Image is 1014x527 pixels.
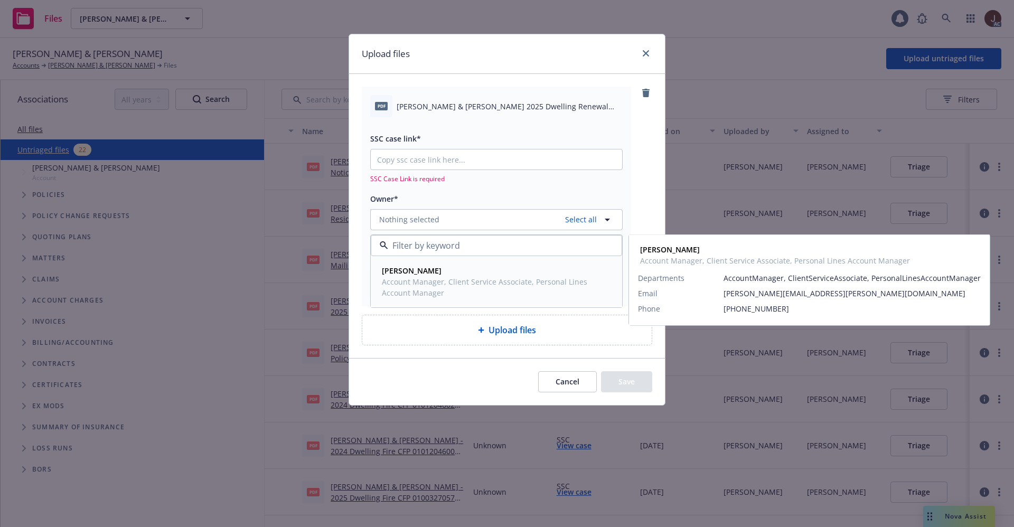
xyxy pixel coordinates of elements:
[640,255,910,266] span: Account Manager, Client Service Associate, Personal Lines Account Manager
[724,303,981,314] span: [PHONE_NUMBER]
[640,87,652,99] a: remove
[362,315,652,345] div: Upload files
[371,149,622,170] input: Copy ssc case link here...
[370,134,421,144] span: SSC case link*
[382,266,442,276] strong: [PERSON_NAME]
[362,47,410,61] h1: Upload files
[561,214,597,225] a: Select all
[724,288,981,299] span: [PERSON_NAME][EMAIL_ADDRESS][PERSON_NAME][DOMAIN_NAME]
[382,276,609,298] span: Account Manager, Client Service Associate, Personal Lines Account Manager
[370,174,623,183] span: SSC Case Link is required
[370,194,398,204] span: Owner*
[638,272,684,284] span: Departments
[375,102,388,110] span: pdf
[638,303,660,314] span: Phone
[640,47,652,60] a: close
[489,324,536,336] span: Upload files
[379,214,439,225] span: Nothing selected
[724,272,981,284] span: AccountManager, ClientServiceAssociate, PersonalLinesAccountManager
[538,371,597,392] button: Cancel
[640,244,700,255] strong: [PERSON_NAME]
[370,209,623,230] button: Nothing selectedSelect all
[388,239,600,252] input: Filter by keyword
[397,101,623,112] span: [PERSON_NAME] & [PERSON_NAME] 2025 Dwelling Renewal Offer.pdf
[638,288,658,299] span: Email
